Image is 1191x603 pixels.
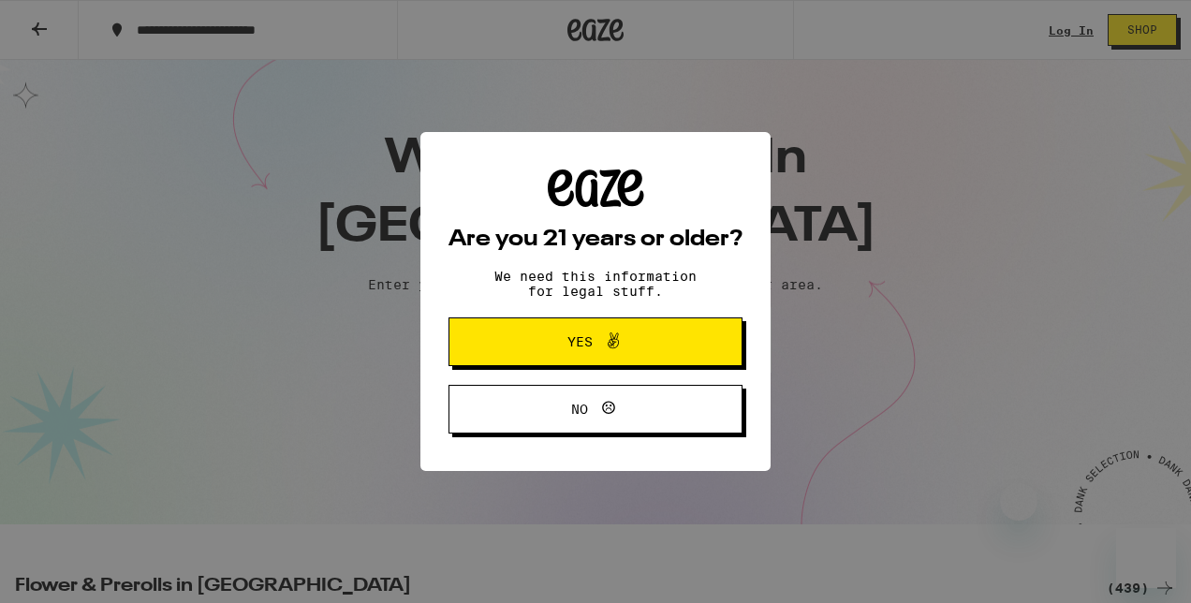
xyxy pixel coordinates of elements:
[448,385,743,434] button: No
[448,228,743,251] h2: Are you 21 years or older?
[567,335,593,348] span: Yes
[1116,528,1176,588] iframe: Button to launch messaging window
[478,269,713,299] p: We need this information for legal stuff.
[448,317,743,366] button: Yes
[571,403,588,416] span: No
[1000,483,1037,521] iframe: Close message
